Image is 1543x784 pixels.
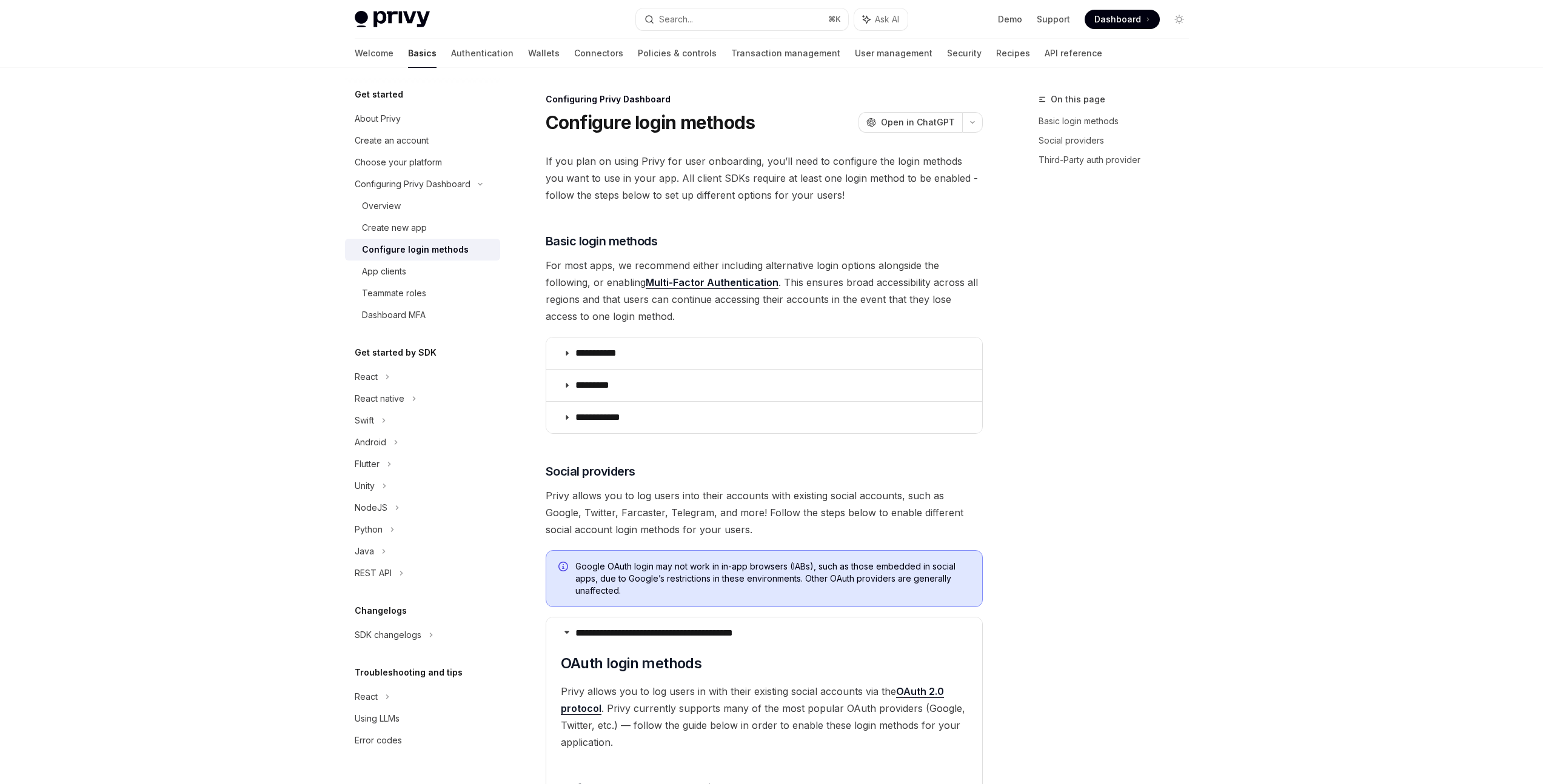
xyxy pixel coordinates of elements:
[362,242,469,257] div: Configure login methods
[528,39,560,68] a: Wallets
[859,112,962,133] button: Open in ChatGPT
[362,221,427,235] div: Create new app
[355,87,403,102] h5: Get started
[558,562,571,574] svg: Info
[362,264,406,279] div: App clients
[345,108,500,130] a: About Privy
[1039,111,1199,131] a: Basic login methods
[362,308,426,322] div: Dashboard MFA
[355,177,470,191] div: Configuring Privy Dashboard
[345,239,500,261] a: Configure login methods
[355,39,393,68] a: Welcome
[998,13,1022,25] a: Demo
[451,39,514,68] a: Authentication
[355,370,378,384] div: React
[731,39,840,68] a: Transaction management
[345,217,500,239] a: Create new app
[355,479,375,493] div: Unity
[546,153,983,204] span: If you plan on using Privy for user onboarding, you’ll need to configure the login methods you wa...
[345,708,500,729] a: Using LLMs
[646,276,778,289] a: Multi-Factor Authentication
[546,487,983,538] span: Privy allows you to log users into their accounts with existing social accounts, such as Google, ...
[546,233,658,250] span: Basic login methods
[355,500,387,515] div: NodeJS
[355,111,401,126] div: About Privy
[1051,92,1105,107] span: On this page
[1170,10,1189,29] button: Toggle dark mode
[638,39,717,68] a: Policies & controls
[575,560,970,597] span: Google OAuth login may not work in in-app browsers (IABs), such as those embedded in social apps,...
[546,111,755,133] h1: Configure login methods
[561,654,702,673] span: OAuth login methods
[1085,10,1160,29] a: Dashboard
[362,286,426,301] div: Teammate roles
[355,155,442,170] div: Choose your platform
[408,39,437,68] a: Basics
[345,729,500,751] a: Error codes
[1037,13,1070,25] a: Support
[854,8,908,30] button: Ask AI
[345,151,500,173] a: Choose your platform
[1039,131,1199,150] a: Social providers
[355,11,430,28] img: light logo
[355,689,378,704] div: React
[345,282,500,304] a: Teammate roles
[345,195,500,217] a: Overview
[1039,150,1199,170] a: Third-Party auth provider
[636,8,848,30] button: Search...⌘K
[355,603,407,618] h5: Changelogs
[355,391,404,406] div: React native
[1094,13,1141,25] span: Dashboard
[546,463,635,480] span: Social providers
[546,257,983,325] span: For most apps, we recommend either including alternative login options alongside the following, o...
[855,39,932,68] a: User management
[1045,39,1102,68] a: API reference
[996,39,1030,68] a: Recipes
[659,12,693,27] div: Search...
[355,733,402,748] div: Error codes
[362,199,401,213] div: Overview
[355,345,437,360] h5: Get started by SDK
[355,435,386,450] div: Android
[546,93,983,105] div: Configuring Privy Dashboard
[355,413,374,428] div: Swift
[345,130,500,151] a: Create an account
[355,665,463,680] h5: Troubleshooting and tips
[345,304,500,326] a: Dashboard MFA
[355,566,392,580] div: REST API
[875,13,899,25] span: Ask AI
[355,457,380,471] div: Flutter
[355,628,421,642] div: SDK changelogs
[355,544,374,559] div: Java
[574,39,623,68] a: Connectors
[355,133,429,148] div: Create an account
[345,261,500,282] a: App clients
[355,522,383,537] div: Python
[947,39,982,68] a: Security
[881,116,955,128] span: Open in ChatGPT
[828,15,841,24] span: ⌘ K
[561,683,968,751] span: Privy allows you to log users in with their existing social accounts via the . Privy currently su...
[355,711,400,726] div: Using LLMs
